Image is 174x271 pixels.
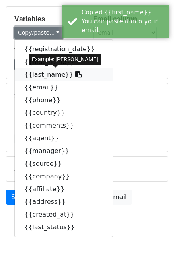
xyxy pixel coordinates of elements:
[14,15,81,23] h5: Variables
[15,208,113,221] a: {{created_at}}
[15,132,113,145] a: {{agent}}
[15,196,113,208] a: {{address}}
[15,119,113,132] a: {{comments}}
[6,190,32,205] a: Send
[15,221,113,234] a: {{last_status}}
[15,81,113,94] a: {{email}}
[15,183,113,196] a: {{affiliate}}
[15,106,113,119] a: {{country}}
[15,170,113,183] a: {{company}}
[15,43,113,56] a: {{registration_date}}
[15,56,113,68] a: {{first_name}}
[29,54,101,65] div: Example: [PERSON_NAME]
[15,94,113,106] a: {{phone}}
[15,68,113,81] a: {{last_name}}
[14,27,63,39] a: Copy/paste...
[134,233,174,271] iframe: Chat Widget
[15,145,113,157] a: {{manager}}
[15,157,113,170] a: {{source}}
[82,8,166,35] div: Copied {{first_name}}. You can paste it into your email.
